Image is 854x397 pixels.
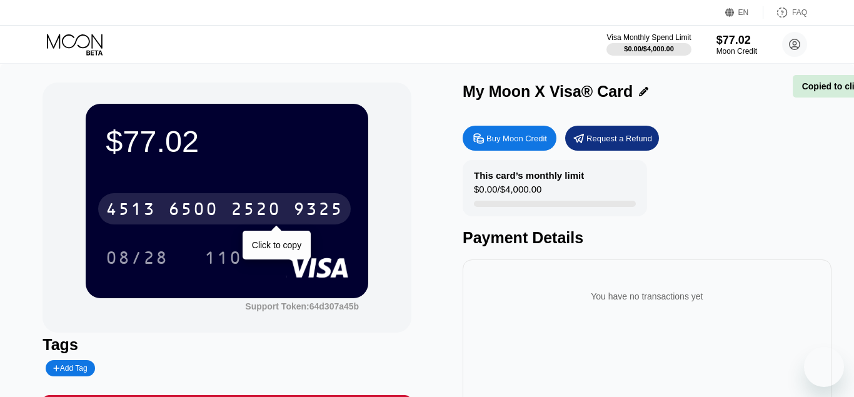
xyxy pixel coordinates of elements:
[106,124,348,159] div: $77.02
[716,47,757,56] div: Moon Credit
[716,34,757,47] div: $77.02
[195,242,251,273] div: 110
[463,126,556,151] div: Buy Moon Credit
[98,193,351,224] div: 4513650025209325
[168,201,218,221] div: 6500
[252,240,301,250] div: Click to copy
[474,184,541,201] div: $0.00 / $4,000.00
[486,133,547,144] div: Buy Moon Credit
[463,83,633,101] div: My Moon X Visa® Card
[565,126,659,151] div: Request a Refund
[204,249,242,269] div: 110
[106,249,168,269] div: 08/28
[725,6,763,19] div: EN
[245,301,359,311] div: Support Token: 64d307a45b
[586,133,652,144] div: Request a Refund
[738,8,749,17] div: EN
[245,301,359,311] div: Support Token:64d307a45b
[804,347,844,387] iframe: Button to launch messaging window
[606,33,691,56] div: Visa Monthly Spend Limit$0.00/$4,000.00
[624,45,674,53] div: $0.00 / $4,000.00
[606,33,691,42] div: Visa Monthly Spend Limit
[96,242,178,273] div: 08/28
[463,229,831,247] div: Payment Details
[716,34,757,56] div: $77.02Moon Credit
[763,6,807,19] div: FAQ
[231,201,281,221] div: 2520
[474,170,584,181] div: This card’s monthly limit
[43,336,411,354] div: Tags
[792,8,807,17] div: FAQ
[473,279,821,314] div: You have no transactions yet
[293,201,343,221] div: 9325
[53,364,87,373] div: Add Tag
[46,360,94,376] div: Add Tag
[106,201,156,221] div: 4513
